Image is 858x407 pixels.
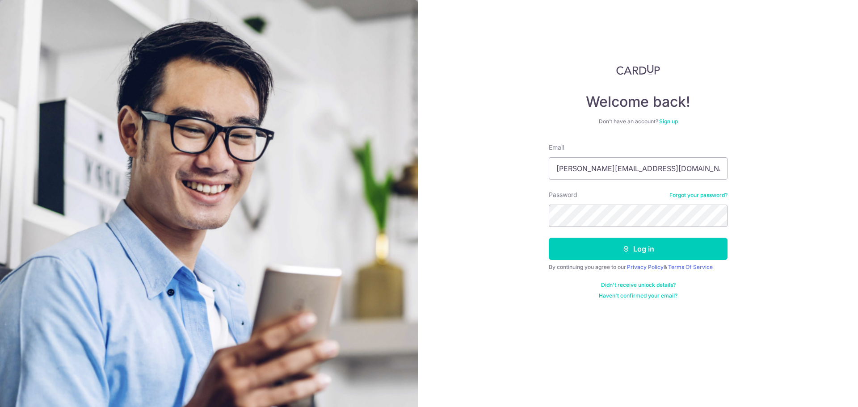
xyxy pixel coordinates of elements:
a: Terms Of Service [668,264,713,270]
div: By continuing you agree to our & [549,264,728,271]
a: Sign up [659,118,678,125]
input: Enter your Email [549,157,728,180]
h4: Welcome back! [549,93,728,111]
a: Haven't confirmed your email? [599,292,677,299]
button: Log in [549,238,728,260]
div: Don’t have an account? [549,118,728,125]
a: Privacy Policy [627,264,664,270]
a: Didn't receive unlock details? [601,281,676,289]
img: CardUp Logo [616,64,660,75]
label: Email [549,143,564,152]
a: Forgot your password? [669,192,728,199]
label: Password [549,190,577,199]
